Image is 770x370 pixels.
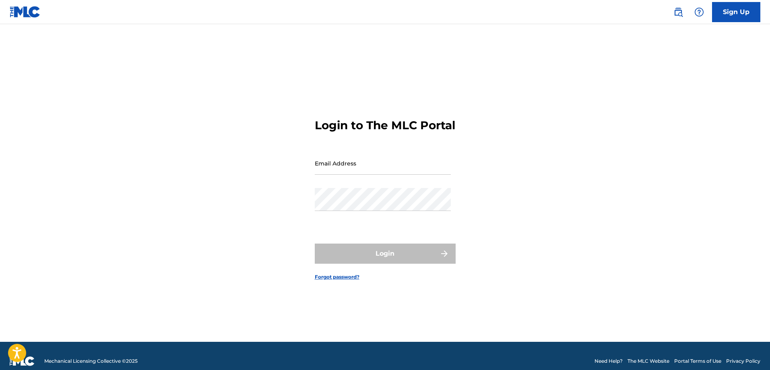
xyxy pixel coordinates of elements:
a: Sign Up [712,2,760,22]
a: Portal Terms of Use [674,358,721,365]
a: Privacy Policy [726,358,760,365]
img: MLC Logo [10,6,41,18]
img: logo [10,356,35,366]
a: Forgot password? [315,273,359,281]
a: Public Search [670,4,686,20]
span: Mechanical Licensing Collective © 2025 [44,358,138,365]
a: The MLC Website [628,358,669,365]
img: help [694,7,704,17]
a: Need Help? [595,358,623,365]
img: search [673,7,683,17]
div: Help [691,4,707,20]
h3: Login to The MLC Portal [315,118,455,132]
